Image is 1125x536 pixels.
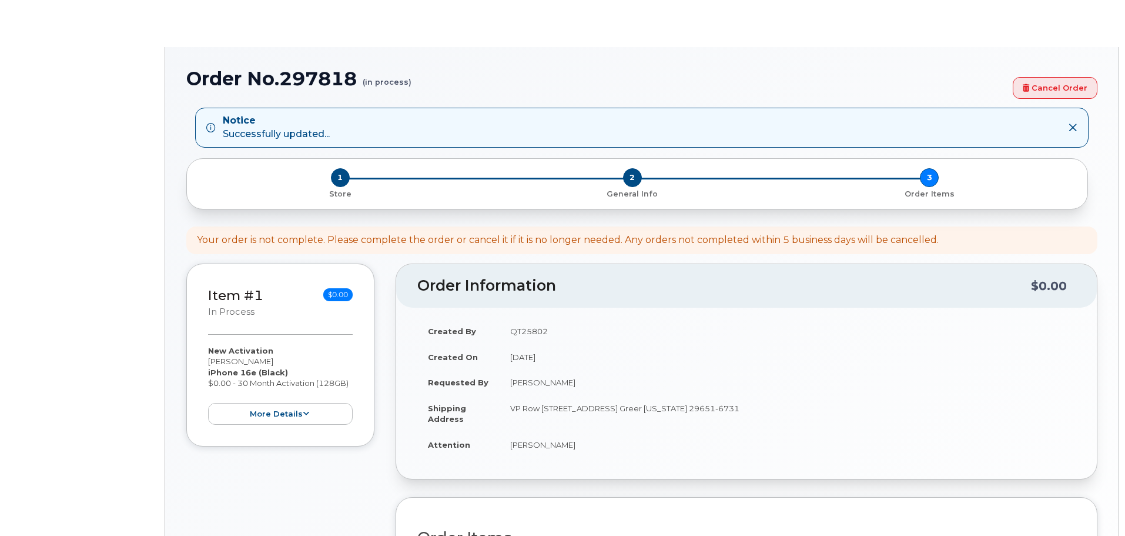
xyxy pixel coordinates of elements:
[201,189,479,199] p: Store
[208,287,263,304] a: Item #1
[323,288,353,301] span: $0.00
[363,68,411,86] small: (in process)
[223,114,330,128] strong: Notice
[428,440,470,450] strong: Attention
[428,352,478,362] strong: Created On
[208,403,353,425] button: more details
[208,345,353,425] div: [PERSON_NAME] $0.00 - 30 Month Activation (128GB)
[196,187,484,199] a: 1 Store
[208,307,255,317] small: in process
[1013,77,1097,99] a: Cancel Order
[500,432,1076,458] td: [PERSON_NAME]
[417,278,1031,294] h2: Order Information
[428,378,488,387] strong: Requested By
[1031,275,1067,297] div: $0.00
[500,395,1076,432] td: VP Row [STREET_ADDRESS] Greer [US_STATE] 29651-6731
[488,189,776,199] p: General Info
[500,369,1076,395] td: [PERSON_NAME]
[623,168,642,187] span: 2
[428,327,476,336] strong: Created By
[331,168,350,187] span: 1
[500,344,1076,370] td: [DATE]
[208,346,273,355] strong: New Activation
[428,404,466,424] strong: Shipping Address
[208,368,288,377] strong: iPhone 16e (Black)
[223,114,330,141] div: Successfully updated...
[186,68,1007,89] h1: Order No.297818
[500,318,1076,344] td: QT25802
[197,234,939,247] div: Your order is not complete. Please complete the order or cancel it if it is no longer needed. Any...
[484,187,781,199] a: 2 General Info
